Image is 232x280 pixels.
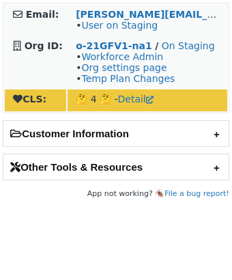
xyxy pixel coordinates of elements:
[68,89,227,111] td: 🤔 4 🤔 -
[3,121,229,146] h2: Customer Information
[3,187,229,201] footer: App not working? 🪳
[81,20,158,31] a: User on Staging
[76,40,152,51] a: o-21GFV1-na1
[81,73,175,84] a: Temp Plan Changes
[81,62,166,73] a: Org settings page
[26,9,59,20] strong: Email:
[155,40,158,51] strong: /
[76,20,158,31] span: •
[25,40,63,51] strong: Org ID:
[118,94,154,104] a: Detail
[3,154,229,180] h2: Other Tools & Resources
[81,51,163,62] a: Workforce Admin
[164,189,229,198] a: File a bug report!
[76,51,175,84] span: • • •
[162,40,215,51] a: On Staging
[13,94,46,104] strong: CLS:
